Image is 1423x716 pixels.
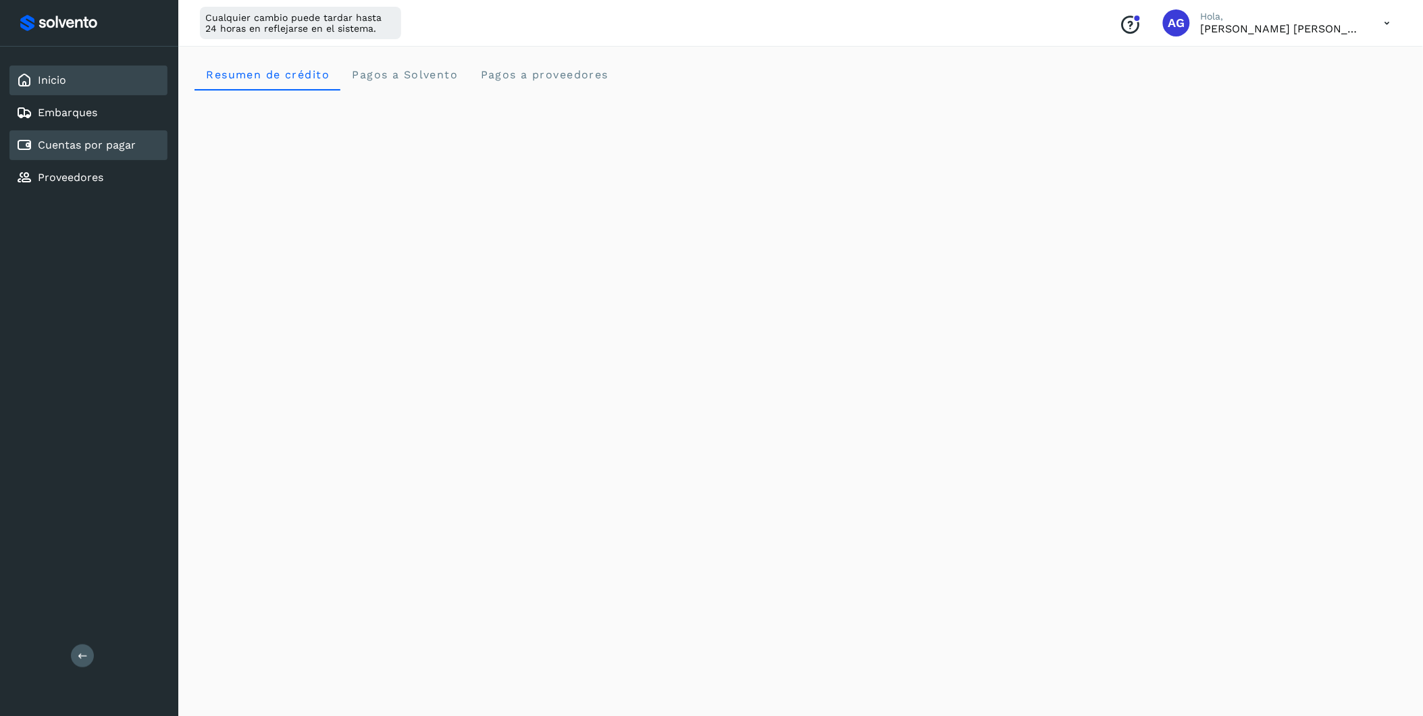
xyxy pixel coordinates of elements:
[351,68,458,81] span: Pagos a Solvento
[38,106,97,119] a: Embarques
[480,68,609,81] span: Pagos a proveedores
[9,98,167,128] div: Embarques
[38,74,66,86] a: Inicio
[38,171,103,184] a: Proveedores
[205,68,330,81] span: Resumen de crédito
[200,7,401,39] div: Cualquier cambio puede tardar hasta 24 horas en reflejarse en el sistema.
[9,66,167,95] div: Inicio
[9,130,167,160] div: Cuentas por pagar
[1201,22,1363,35] p: Abigail Gonzalez Leon
[9,163,167,193] div: Proveedores
[38,138,136,151] a: Cuentas por pagar
[1201,11,1363,22] p: Hola,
